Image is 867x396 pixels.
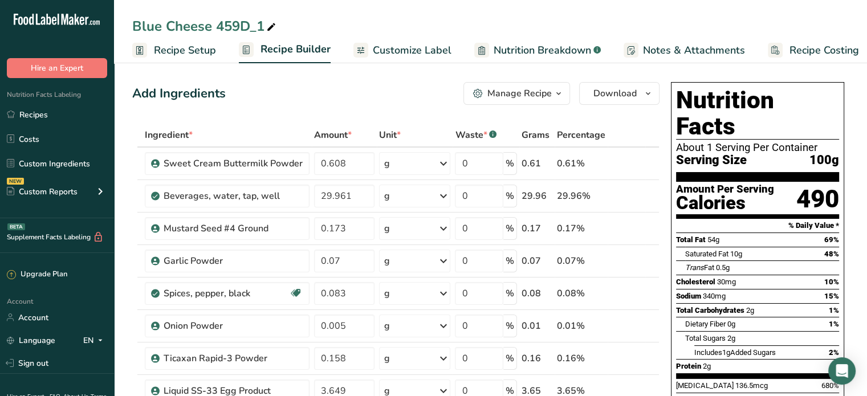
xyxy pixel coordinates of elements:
span: Total Carbohydrates [676,306,744,315]
div: Amount Per Serving [676,184,774,195]
div: 29.96 [522,189,552,203]
div: 0.61% [557,157,605,170]
span: 136.5mcg [735,381,768,390]
div: g [384,352,390,365]
span: Protein [676,362,701,370]
span: Serving Size [676,153,747,168]
span: 0.5g [716,263,730,272]
div: BETA [7,223,25,230]
div: 0.61 [522,157,552,170]
div: Calories [676,195,774,211]
div: 29.96% [557,189,605,203]
span: 2g [746,306,754,315]
div: Waste [455,128,496,142]
span: 2% [829,348,839,357]
span: Ingredient [145,128,193,142]
div: Garlic Powder [164,254,303,268]
span: Notes & Attachments [643,43,745,58]
div: 0.07% [557,254,605,268]
div: g [384,254,390,268]
h1: Nutrition Facts [676,87,839,140]
span: 10% [824,277,839,286]
div: Beverages, water, tap, well [164,189,303,203]
i: Trans [685,263,704,272]
div: g [384,222,390,235]
span: 680% [821,381,839,390]
span: Percentage [557,128,605,142]
button: Hire an Expert [7,58,107,78]
span: Dietary Fiber [685,320,726,328]
a: Recipe Setup [132,38,216,63]
span: 100g [809,153,839,168]
div: 490 [796,184,839,214]
a: Notes & Attachments [624,38,745,63]
span: Includes Added Sugars [694,348,776,357]
span: 0g [727,320,735,328]
div: Spices, pepper, black [164,287,289,300]
div: g [384,157,390,170]
span: 340mg [703,292,726,300]
span: 10g [730,250,742,258]
div: Blue Cheese 459D_1 [132,16,278,36]
div: Onion Powder [164,319,303,333]
span: Amount [314,128,352,142]
div: 0.08 [522,287,552,300]
span: 54g [707,235,719,244]
a: Nutrition Breakdown [474,38,601,63]
button: Manage Recipe [463,82,570,105]
div: EN [83,333,107,347]
span: Cholesterol [676,277,715,286]
a: Recipe Costing [768,38,859,63]
span: Recipe Builder [260,42,331,57]
div: g [384,287,390,300]
span: Grams [522,128,549,142]
div: Upgrade Plan [7,269,67,280]
div: 0.17% [557,222,605,235]
span: 1% [829,320,839,328]
span: Total Fat [676,235,706,244]
span: 1g [722,348,730,357]
div: Open Intercom Messenger [828,357,856,385]
a: Language [7,330,55,350]
div: Manage Recipe [487,87,552,100]
button: Download [579,82,660,105]
span: Total Sugars [685,334,726,342]
span: Nutrition Breakdown [494,43,591,58]
span: Sodium [676,292,701,300]
span: 1% [829,306,839,315]
span: Recipe Setup [154,43,216,58]
div: 0.01% [557,319,605,333]
div: 0.08% [557,287,605,300]
div: About 1 Serving Per Container [676,142,839,153]
div: Mustard Seed #4 Ground [164,222,303,235]
span: Customize Label [373,43,451,58]
div: 0.16 [522,352,552,365]
div: g [384,189,390,203]
span: 69% [824,235,839,244]
div: NEW [7,178,24,185]
span: Recipe Costing [789,43,859,58]
span: 15% [824,292,839,300]
span: [MEDICAL_DATA] [676,381,734,390]
section: % Daily Value * [676,219,839,232]
div: 0.01 [522,319,552,333]
span: Saturated Fat [685,250,728,258]
span: Unit [379,128,401,142]
span: Download [593,87,637,100]
span: 2g [727,334,735,342]
a: Recipe Builder [239,36,331,64]
div: Sweet Cream Buttermilk Powder [164,157,303,170]
span: 30mg [717,277,736,286]
div: Custom Reports [7,186,78,198]
span: Fat [685,263,714,272]
div: Ticaxan Rapid-3 Powder [164,352,303,365]
div: Add Ingredients [132,84,226,103]
a: Customize Label [353,38,451,63]
div: 0.17 [522,222,552,235]
div: 0.16% [557,352,605,365]
div: 0.07 [522,254,552,268]
span: 2g [703,362,711,370]
div: g [384,319,390,333]
span: 48% [824,250,839,258]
